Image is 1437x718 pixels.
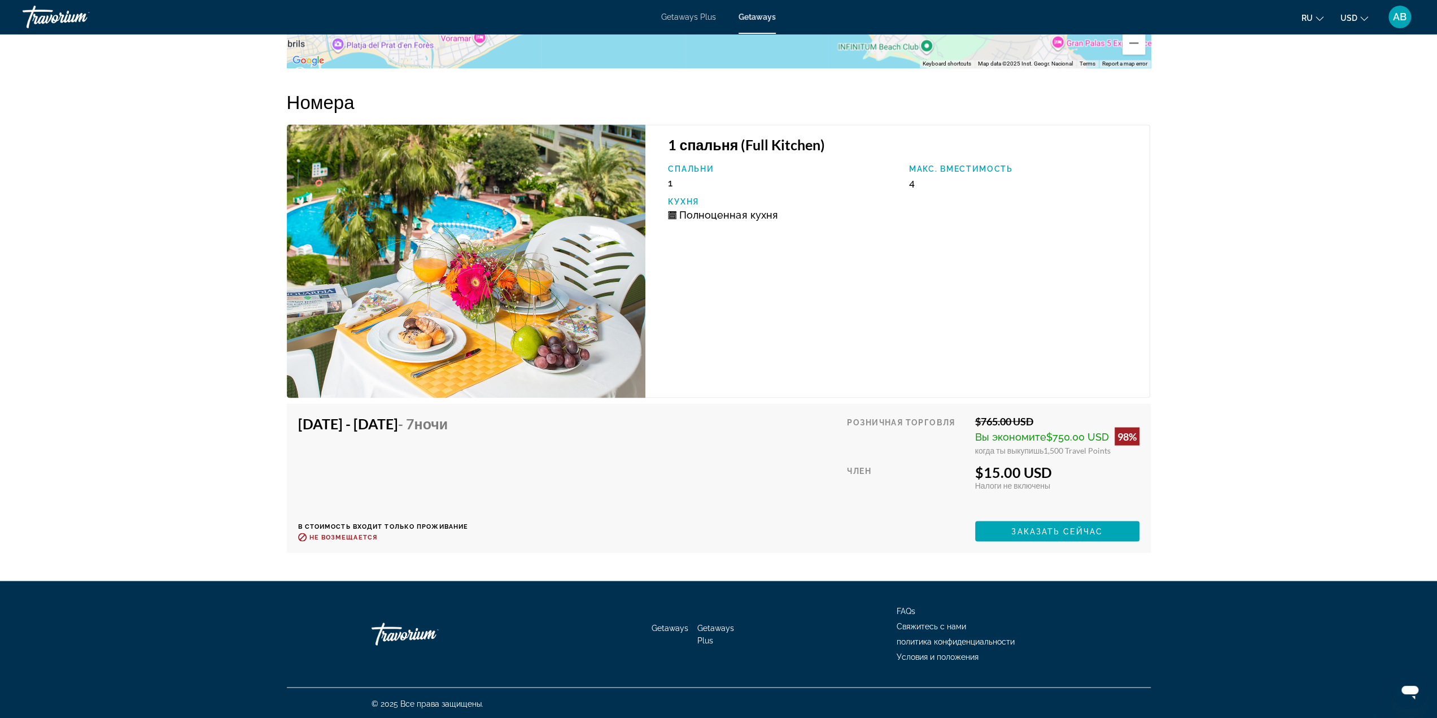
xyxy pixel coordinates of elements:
[1011,526,1103,536] span: Заказать сейчас
[1301,14,1313,23] span: ru
[897,637,1015,646] a: политика конфиденциальности
[287,124,646,398] img: 3051O01X.jpg
[661,12,716,21] a: Getaways Plus
[1340,10,1368,26] button: Change currency
[1080,60,1095,67] a: Terms (opens in new tab)
[897,621,966,630] a: Свяжитесь с нами
[897,606,915,615] a: FAQs
[975,521,1139,541] button: Заказать сейчас
[298,523,469,530] p: В стоимость входит только проживание
[978,60,1073,67] span: Map data ©2025 Inst. Geogr. Nacional
[847,463,966,512] div: Член
[909,164,1139,173] p: Макс. вместимость
[372,617,484,651] a: Travorium
[309,533,377,541] span: Не возмещается
[668,164,898,173] p: Спальни
[847,415,966,455] div: Розничная торговля
[897,652,979,661] a: Условия и положения
[298,415,460,432] h4: [DATE] - [DATE]
[1046,430,1109,442] span: $750.00 USD
[1122,32,1145,54] button: Zoom out
[287,90,1151,113] h2: Номера
[1393,11,1407,23] span: AB
[1340,14,1357,23] span: USD
[1385,5,1414,29] button: User Menu
[1301,10,1324,26] button: Change language
[668,136,1138,153] h3: 1 спальня (Full Kitchen)
[398,415,448,432] span: - 7
[414,415,448,432] span: ночи
[1392,673,1428,709] iframe: Button to launch messaging window
[909,177,915,189] span: 4
[290,53,327,68] img: Google
[923,60,971,68] button: Keyboard shortcuts
[1102,60,1147,67] a: Report a map error
[975,445,1044,455] span: когда ты выкупишь
[1115,427,1139,445] div: 98%
[668,177,672,189] span: 1
[652,623,688,632] a: Getaways
[975,463,1139,480] div: $15.00 USD
[23,2,136,32] a: Travorium
[668,197,898,206] p: Кухня
[739,12,776,21] a: Getaways
[290,53,327,68] a: Open this area in Google Maps (opens a new window)
[975,430,1046,442] span: Вы экономите
[697,623,734,645] a: Getaways Plus
[1043,445,1111,455] span: 1,500 Travel Points
[975,480,1050,490] span: Налоги не включены
[679,209,778,221] span: Полноценная кухня
[372,699,483,708] span: © 2025 Все права защищены.
[975,415,1139,427] div: $765.00 USD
